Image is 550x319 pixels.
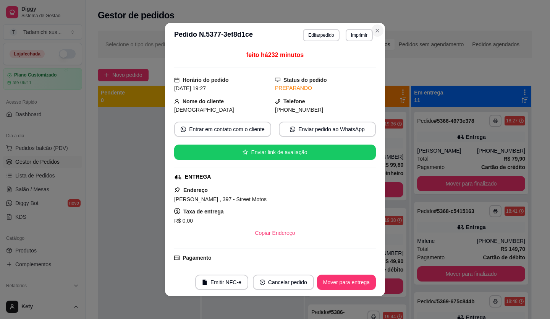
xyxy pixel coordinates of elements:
span: desktop [275,77,280,83]
span: [PERSON_NAME] , 397 - Street Motos [174,196,267,202]
button: close-circleCancelar pedido [253,275,314,290]
strong: Pagamento [183,255,211,261]
span: star [243,150,248,155]
span: whats-app [290,127,295,132]
span: R$ 0,00 [174,218,193,224]
span: [PHONE_NUMBER] [275,107,323,113]
strong: Status do pedido [283,77,327,83]
strong: Horário do pedido [183,77,229,83]
button: Editarpedido [303,29,339,41]
span: whats-app [181,127,186,132]
button: whats-appEntrar em contato com o cliente [174,122,271,137]
button: Imprimir [346,29,373,41]
span: feito há 232 minutos [246,52,304,58]
span: [DEMOGRAPHIC_DATA] [174,107,234,113]
span: user [174,99,180,104]
button: Copiar Endereço [249,225,301,241]
strong: Taxa de entrega [183,208,224,215]
span: credit-card [174,255,180,260]
span: phone [275,99,280,104]
strong: Nome do cliente [183,98,224,104]
span: dollar [174,208,180,214]
span: close-circle [260,280,265,285]
span: [DATE] 19:27 [174,85,206,91]
button: Mover para entrega [317,275,376,290]
button: starEnviar link de avaliação [174,145,376,160]
div: PREPARANDO [275,84,376,92]
div: ENTREGA [185,173,211,181]
span: pushpin [174,187,180,193]
button: whats-appEnviar pedido ao WhatsApp [279,122,376,137]
strong: Telefone [283,98,305,104]
h3: Pedido N. 5377-3ef8d1ce [174,29,253,41]
span: calendar [174,77,180,83]
span: file [202,280,207,285]
strong: Endereço [183,187,208,193]
button: Close [371,24,383,37]
button: fileEmitir NFC-e [195,275,248,290]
